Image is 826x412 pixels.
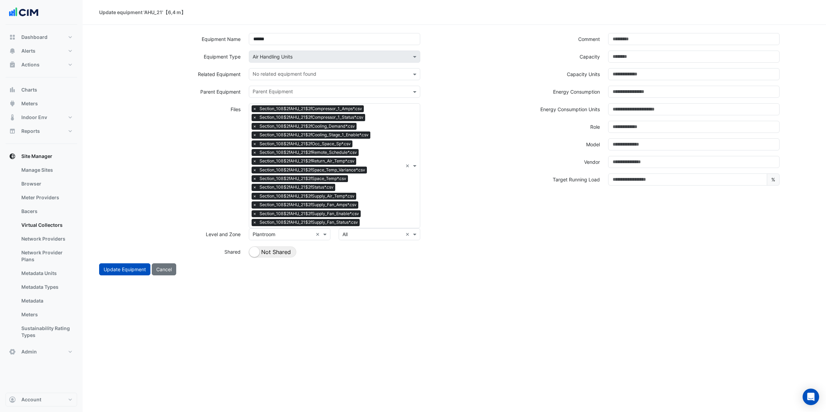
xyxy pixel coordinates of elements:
a: Sustainability Rating Types [16,321,77,342]
app-icon: Dashboard [9,34,16,41]
button: Account [6,393,77,406]
span: Section_108$2fAHU_21$2fCompressor_1_Amps*.csv [258,105,364,112]
a: Bacers [16,204,77,218]
span: Reports [21,128,40,135]
span: Section_108$2fAHU_21$2fCooling_Demand*.csv [258,123,357,130]
button: Update Equipment [99,263,150,275]
span: Clear [405,231,411,238]
div: No related equipment found [252,70,316,79]
span: Clear [405,162,411,169]
app-icon: Meters [9,100,16,107]
button: Indoor Env [6,110,77,124]
img: Company Logo [8,6,39,19]
label: Related Equipment [198,68,241,80]
span: Dashboard [21,34,47,41]
app-icon: Site Manager [9,153,16,160]
label: Role [590,121,600,133]
label: Energy Consumption Units [540,103,600,115]
label: Equipment Type [204,51,241,63]
span: × [252,140,258,147]
span: Meters [21,100,38,107]
a: Metadata [16,294,77,308]
span: × [252,184,258,191]
button: Actions [6,58,77,72]
button: Reports [6,124,77,138]
a: Browser [16,177,77,191]
label: Capacity [580,51,600,63]
span: Indoor Env [21,114,47,121]
button: Charts [6,83,77,97]
span: × [252,167,258,173]
a: Network Provider Plans [16,246,77,266]
a: Virtual Collectors [16,218,77,232]
span: × [252,105,258,112]
app-icon: Alerts [9,47,16,54]
label: Model [586,138,600,150]
span: Actions [21,61,40,68]
app-icon: Reports [9,128,16,135]
label: Vendor [584,156,600,168]
span: Alerts [21,47,35,54]
span: × [252,219,258,226]
label: Capacity Units [567,68,600,80]
div: Site Manager [6,163,77,345]
span: Charts [21,86,37,93]
span: Section_108$2fAHU_21$2fCooling_Stage_1_Enable*.csv [258,131,370,138]
span: × [252,158,258,165]
span: Clear [316,231,321,238]
span: Section_108$2fAHU_21$2fSupply_Fan_Amps*.csv [258,201,358,208]
span: Admin [21,348,37,355]
a: Meters [16,308,77,321]
span: × [252,131,258,138]
app-icon: Admin [9,348,16,355]
app-ace-select: The equipment type cannot be modified as this equipment has favourites [249,51,420,63]
span: Section_108$2fAHU_21$2fSupply_Fan_Enable*.csv [258,210,361,217]
label: Energy Consumption [553,86,600,98]
span: Section_108$2fAHU_21$2fRemote_Schedule*.csv [258,149,359,156]
button: Alerts [6,44,77,58]
span: × [252,114,258,121]
span: Account [21,396,41,403]
span: × [252,175,258,182]
button: Cancel [152,263,176,275]
button: Admin [6,345,77,359]
app-icon: Charts [9,86,16,93]
span: Section_108$2fAHU_21$2fCompressor_1_Status*.csv [258,114,365,121]
span: Section_108$2fAHU_21$2fSpace_Temp_Variance*.csv [258,167,367,173]
div: Open Intercom Messenger [803,389,819,405]
span: Section_108$2fAHU_21$2fReturn_Air_Temp*.csv [258,158,356,165]
label: Equipment Name [202,33,241,45]
span: Section_108$2fAHU_21$2fStatus*.csv [258,184,335,191]
label: Parent Equipment [200,86,241,98]
label: Target Running Load [553,173,600,186]
span: × [252,193,258,200]
span: Section_108$2fAHU_21$2fSupply_Air_Temp*.csv [258,193,356,200]
a: Meter Providers [16,191,77,204]
div: Parent Equipment [252,88,293,97]
a: Manage Sites [16,163,77,177]
app-icon: Indoor Env [9,114,16,121]
button: Dashboard [6,30,77,44]
span: Site Manager [21,153,52,160]
a: Metadata Types [16,280,77,294]
div: Update equipment 'AHU_21'​【6,4 m】 [99,9,186,16]
label: Level and Zone [206,228,241,240]
a: Network Providers [16,232,77,246]
span: Section_108$2fAHU_21$2fSupply_Fan_Status*.csv [258,219,360,226]
button: Meters [6,97,77,110]
span: × [252,210,258,217]
span: Section_108$2fAHU_21$2fSpace_Temp*.csv [258,175,348,182]
span: Section_108$2fAHU_21$2fOcc_Space_Sp*.csv [258,140,352,147]
button: Site Manager [6,149,77,163]
a: Metadata Units [16,266,77,280]
span: % [767,173,780,186]
span: × [252,201,258,208]
label: Shared [224,246,241,258]
label: Files [231,103,241,115]
app-icon: Actions [9,61,16,68]
span: × [252,149,258,156]
label: Comment [578,33,600,45]
span: × [252,123,258,130]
